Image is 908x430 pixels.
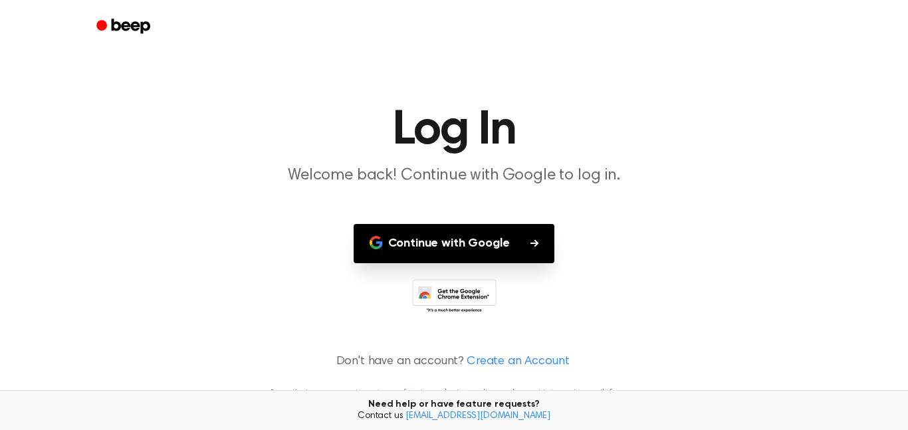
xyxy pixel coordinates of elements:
p: By continuing, you agree to our and , and you opt in to receive emails from us. [16,387,892,399]
span: Contact us [8,411,900,423]
a: terms of service [378,389,430,397]
h1: Log In [114,106,794,154]
button: Continue with Google [354,224,555,263]
a: [EMAIL_ADDRESS][DOMAIN_NAME] [405,411,550,421]
a: Beep [87,14,162,40]
a: Create an Account [467,353,569,371]
a: privacy policy [449,389,495,397]
p: Welcome back! Continue with Google to log in. [199,165,709,187]
p: Don't have an account? [16,353,892,371]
